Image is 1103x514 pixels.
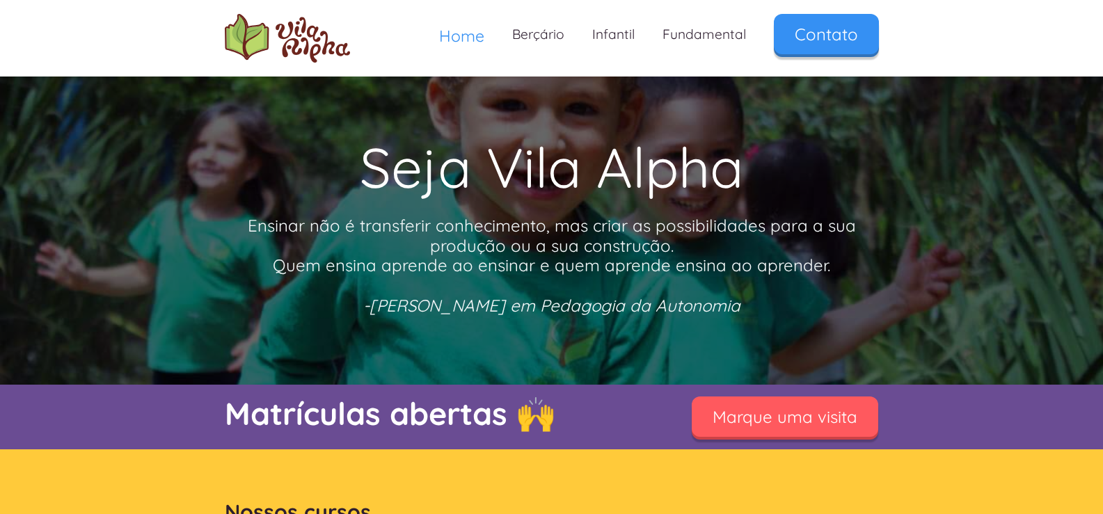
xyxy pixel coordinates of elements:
[498,14,578,55] a: Berçário
[649,14,760,55] a: Fundamental
[578,14,649,55] a: Infantil
[363,295,740,316] em: -[PERSON_NAME] em Pedagogia da Autonomia
[774,14,879,54] a: Contato
[225,392,656,435] p: Matrículas abertas 🙌
[692,396,878,437] a: Marque uma visita
[225,216,879,316] p: Ensinar não é transferir conhecimento, mas criar as possibilidades para a sua produção ou a sua c...
[225,14,350,63] img: logo Escola Vila Alpha
[439,26,484,46] span: Home
[225,125,879,209] h1: Seja Vila Alpha
[225,14,350,63] a: home
[425,14,498,58] a: Home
